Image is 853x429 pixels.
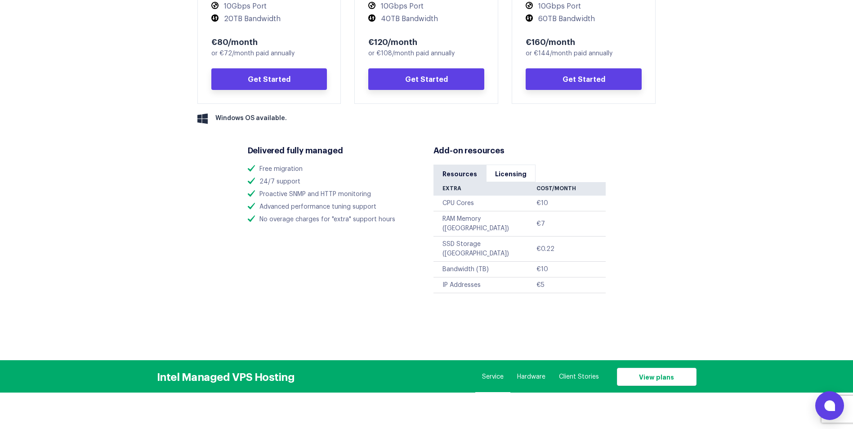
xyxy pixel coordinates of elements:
a: Get Started [526,68,642,90]
h3: Add-on resources [433,144,606,156]
a: Client Stories [559,372,599,381]
li: 10Gbps Port [368,2,484,11]
h3: Intel Managed VPS Hosting [157,370,295,383]
a: View plans [617,368,697,386]
li: Advanced performance tuning support [248,202,420,212]
li: 10Gbps Port [526,2,642,11]
li: Free migration [248,165,420,174]
a: Get Started [368,68,484,90]
h3: Delivered fully managed [248,144,420,156]
a: Resources [433,165,486,182]
a: Get Started [211,68,327,90]
td: €10 [536,196,605,211]
div: or €108/month paid annually [368,49,484,58]
td: Bandwidth (TB) [433,262,537,277]
td: €7 [536,211,605,237]
li: 10Gbps Port [211,2,327,11]
li: Proactive SNMP and HTTP monitoring [248,190,420,199]
span: Windows OS available. [215,114,287,123]
a: Licensing [486,165,536,182]
li: No overage charges for "extra" support hours [248,215,420,224]
th: Cost/Month [536,182,605,196]
li: 24/7 support [248,177,420,187]
button: Open chat window [815,391,844,420]
th: Extra [433,182,537,196]
div: €120/month [368,36,484,47]
div: €160/month [526,36,642,47]
a: Service [482,372,504,381]
div: or €72/month paid annually [211,49,327,58]
div: or €144/month paid annually [526,49,642,58]
li: 60TB Bandwidth [526,14,642,24]
td: SSD Storage ([GEOGRAPHIC_DATA]) [433,237,537,262]
td: RAM Memory ([GEOGRAPHIC_DATA]) [433,211,537,237]
div: €80/month [211,36,327,47]
li: 40TB Bandwidth [368,14,484,24]
td: €0.22 [536,237,605,262]
a: Hardware [517,372,545,381]
td: €10 [536,262,605,277]
td: €5 [536,277,605,293]
td: CPU Cores [433,196,537,211]
li: 20TB Bandwidth [211,14,327,24]
td: IP Addresses [433,277,537,293]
